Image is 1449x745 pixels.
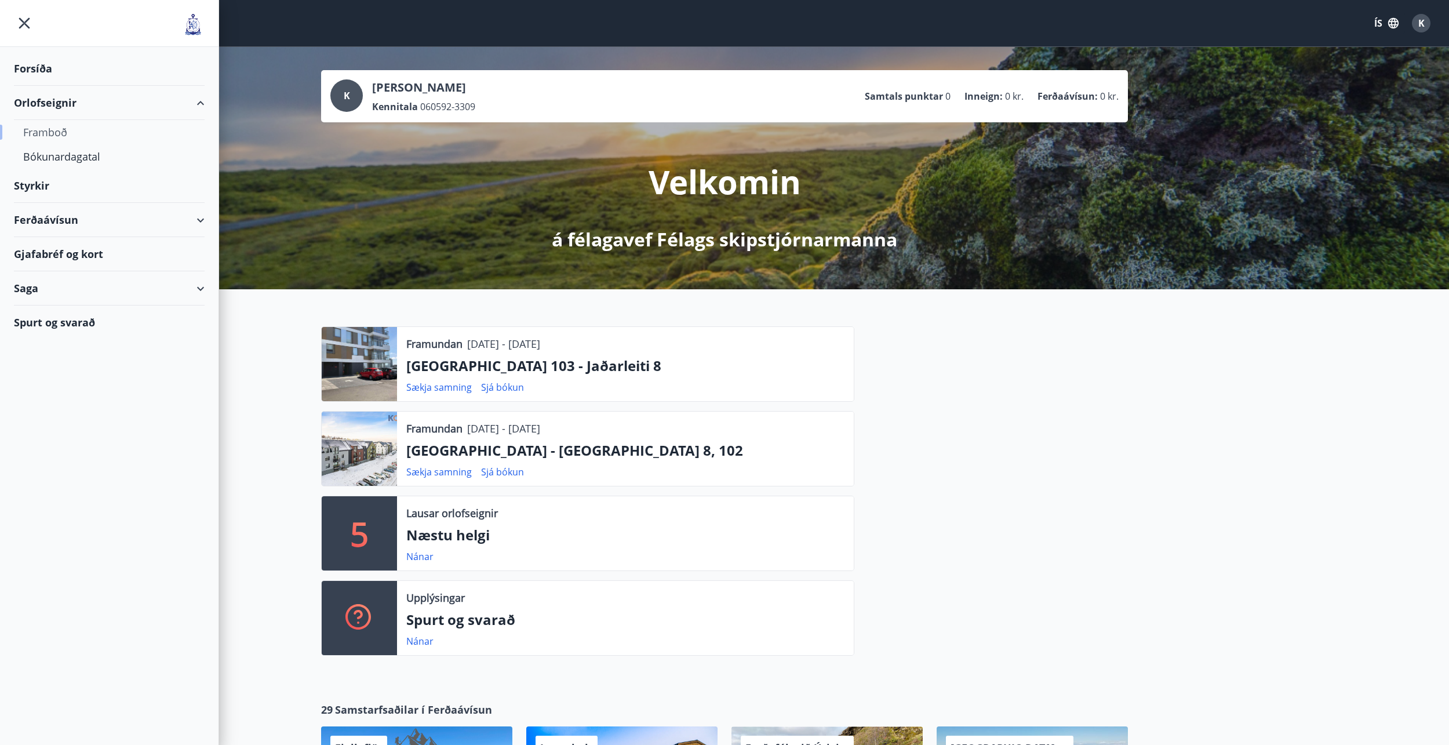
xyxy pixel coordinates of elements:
a: Nánar [406,635,434,648]
button: menu [14,13,35,34]
a: Sækja samning [406,381,472,394]
div: Styrkir [14,169,205,203]
span: 0 kr. [1005,90,1024,103]
div: Ferðaávísun [14,203,205,237]
div: Spurt og svarað [14,306,205,339]
p: Næstu helgi [406,525,844,545]
p: [GEOGRAPHIC_DATA] - [GEOGRAPHIC_DATA] 8, 102 [406,441,844,460]
span: 0 kr. [1100,90,1119,103]
p: Ferðaávísun : [1037,90,1098,103]
span: Samstarfsaðilar í Ferðaávísun [335,702,492,717]
p: [PERSON_NAME] [372,79,475,96]
img: union_logo [181,13,205,36]
p: á félagavef Félags skipstjórnarmanna [552,227,897,252]
div: Framboð [23,120,195,144]
p: Framundan [406,421,463,436]
div: Forsíða [14,52,205,86]
p: [DATE] - [DATE] [467,421,540,436]
p: [DATE] - [DATE] [467,336,540,351]
span: K [1418,17,1425,30]
a: Sækja samning [406,466,472,478]
div: Bókunardagatal [23,144,195,169]
span: 29 [321,702,333,717]
div: Saga [14,271,205,306]
p: [GEOGRAPHIC_DATA] 103 - Jaðarleiti 8 [406,356,844,376]
p: Kennitala [372,100,418,113]
p: Inneign : [964,90,1003,103]
div: Orlofseignir [14,86,205,120]
p: 5 [350,511,369,555]
a: Nánar [406,550,434,563]
p: Samtals punktar [865,90,943,103]
div: Gjafabréf og kort [14,237,205,271]
p: Lausar orlofseignir [406,506,498,521]
button: ÍS [1368,13,1405,34]
p: Velkomin [649,159,801,203]
a: Sjá bókun [481,466,524,478]
span: 0 [945,90,951,103]
p: Upplýsingar [406,590,465,605]
span: 060592-3309 [420,100,475,113]
button: K [1407,9,1435,37]
p: Framundan [406,336,463,351]
p: Spurt og svarað [406,610,844,630]
span: K [344,89,350,102]
a: Sjá bókun [481,381,524,394]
